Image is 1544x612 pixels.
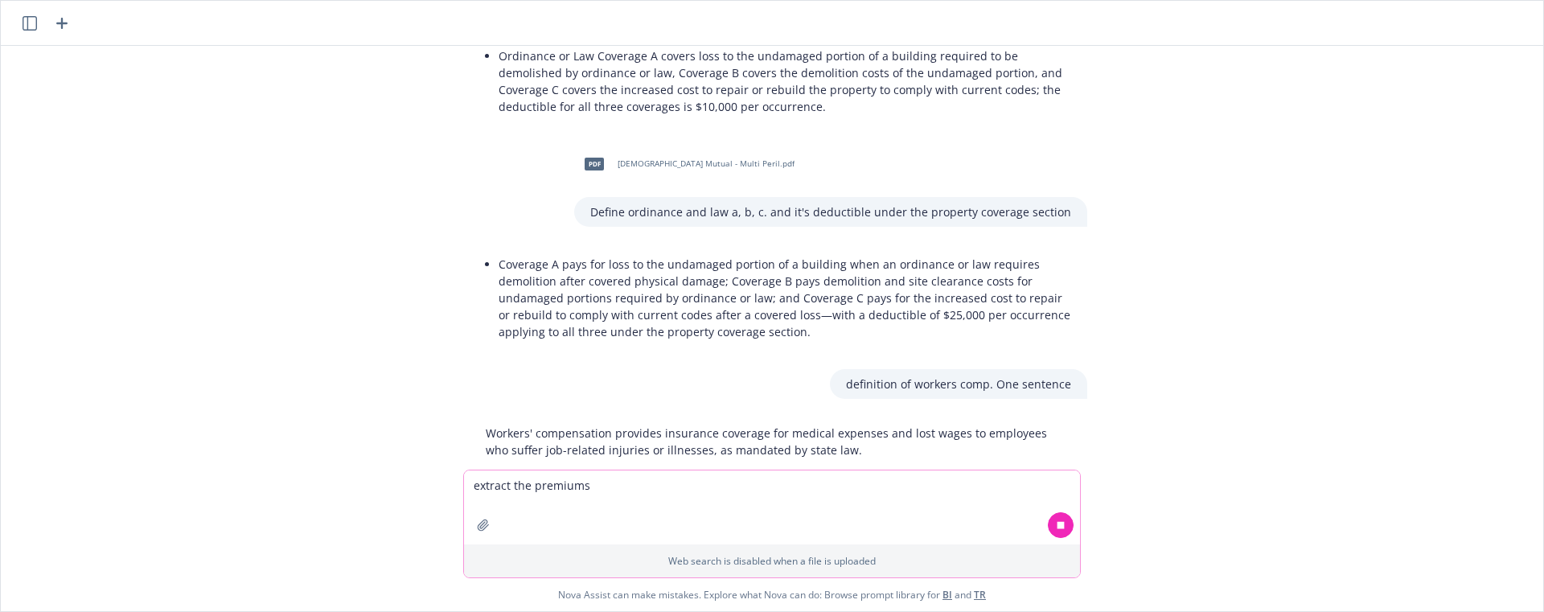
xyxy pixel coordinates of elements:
li: Ordinance or Law Coverage A covers loss to the undamaged portion of a building required to be dem... [499,44,1071,118]
a: TR [974,588,986,602]
span: Nova Assist can make mistakes. Explore what Nova can do: Browse prompt library for and [558,578,986,611]
p: Workers' compensation provides insurance coverage for medical expenses and lost wages to employee... [486,425,1071,458]
a: BI [942,588,952,602]
p: Web search is disabled when a file is uploaded [474,554,1070,568]
span: [DEMOGRAPHIC_DATA] Mutual - Multi Peril.pdf [618,158,795,169]
p: definition of workers comp. One sentence [846,376,1071,392]
li: Coverage A pays for loss to the undamaged portion of a building when an ordinance or law requires... [499,253,1071,343]
span: pdf [585,158,604,170]
div: pdf[DEMOGRAPHIC_DATA] Mutual - Multi Peril.pdf [574,144,798,184]
p: Define ordinance and law a, b, c. and it's deductible under the property coverage section [590,203,1071,220]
